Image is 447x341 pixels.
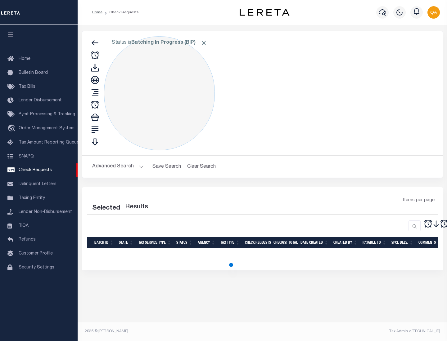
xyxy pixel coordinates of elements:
[92,161,144,173] button: Advanced Search
[19,140,79,145] span: Tax Amount Reporting Queue
[389,237,416,248] th: Spcl Delv.
[131,40,207,45] b: Batching In Progress (BIP)
[331,237,360,248] th: Created By
[19,196,45,200] span: Taxing Entity
[80,329,263,334] div: 2025 © [PERSON_NAME].
[19,85,35,89] span: Tax Bills
[19,210,72,214] span: Lender Non-Disbursement
[19,126,74,131] span: Order Management System
[267,329,440,334] div: Tax Admin v.[TECHNICAL_ID]
[7,125,17,133] i: travel_explore
[416,237,444,248] th: Comments
[19,98,62,103] span: Lender Disbursement
[92,237,116,248] th: Batch Id
[19,265,54,270] span: Security Settings
[149,161,185,173] button: Save Search
[242,237,271,248] th: Check Requests
[19,224,29,228] span: TIQA
[19,237,36,242] span: Refunds
[125,202,148,212] label: Results
[271,237,298,248] th: Check(s) Total
[240,9,289,16] img: logo-dark.svg
[360,237,389,248] th: Payable To
[19,168,52,172] span: Check Requests
[174,237,195,248] th: Status
[427,6,440,19] img: svg+xml;base64,PHN2ZyB4bWxucz0iaHR0cDovL3d3dy53My5vcmcvMjAwMC9zdmciIHBvaW50ZXItZXZlbnRzPSJub25lIi...
[92,11,102,14] a: Home
[19,154,34,158] span: SNAPQ
[19,112,75,117] span: Pymt Processing & Tracking
[102,10,139,15] li: Check Requests
[116,237,136,248] th: State
[201,40,207,46] span: Click to Remove
[185,161,219,173] button: Clear Search
[136,237,174,248] th: Tax Service Type
[403,197,435,204] span: Items per page
[19,71,48,75] span: Bulletin Board
[218,237,242,248] th: Tax Type
[92,203,120,213] div: Selected
[19,57,30,61] span: Home
[104,36,215,150] div: Click to Edit
[19,182,56,186] span: Delinquent Letters
[19,251,53,256] span: Customer Profile
[298,237,331,248] th: Date Created
[195,237,218,248] th: Agency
